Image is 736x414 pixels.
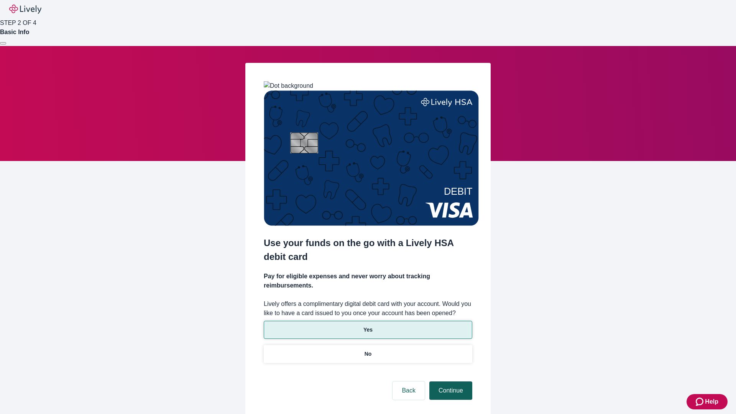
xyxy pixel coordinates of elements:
[264,272,472,290] h4: Pay for eligible expenses and never worry about tracking reimbursements.
[264,236,472,264] h2: Use your funds on the go with a Lively HSA debit card
[9,5,41,14] img: Lively
[264,321,472,339] button: Yes
[705,397,718,406] span: Help
[363,326,373,334] p: Yes
[687,394,728,409] button: Zendesk support iconHelp
[429,381,472,400] button: Continue
[264,299,472,318] label: Lively offers a complimentary digital debit card with your account. Would you like to have a card...
[264,345,472,363] button: No
[393,381,425,400] button: Back
[264,81,313,90] img: Dot background
[264,90,479,226] img: Debit card
[365,350,372,358] p: No
[696,397,705,406] svg: Zendesk support icon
